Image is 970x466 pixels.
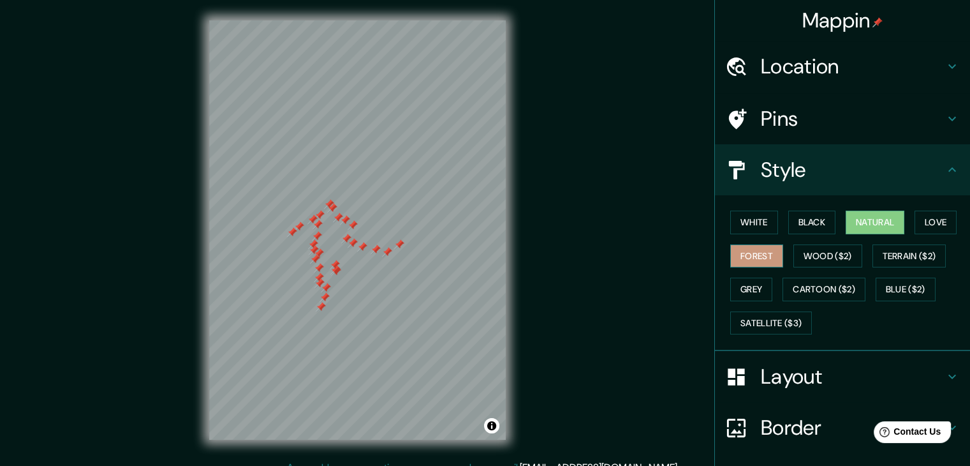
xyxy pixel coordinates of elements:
[730,211,778,234] button: White
[715,93,970,144] div: Pins
[209,20,506,440] canvas: Map
[783,278,865,301] button: Cartoon ($2)
[846,211,904,234] button: Natural
[715,351,970,402] div: Layout
[715,41,970,92] div: Location
[761,415,944,440] h4: Border
[876,278,936,301] button: Blue ($2)
[872,244,946,268] button: Terrain ($2)
[761,54,944,79] h4: Location
[788,211,836,234] button: Black
[915,211,957,234] button: Love
[715,144,970,195] div: Style
[872,17,883,27] img: pin-icon.png
[761,157,944,183] h4: Style
[856,416,956,452] iframe: Help widget launcher
[793,244,862,268] button: Wood ($2)
[715,402,970,453] div: Border
[484,418,499,433] button: Toggle attribution
[730,278,772,301] button: Grey
[730,312,812,335] button: Satellite ($3)
[730,244,783,268] button: Forest
[802,8,883,33] h4: Mappin
[761,364,944,389] h4: Layout
[761,106,944,132] h4: Pins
